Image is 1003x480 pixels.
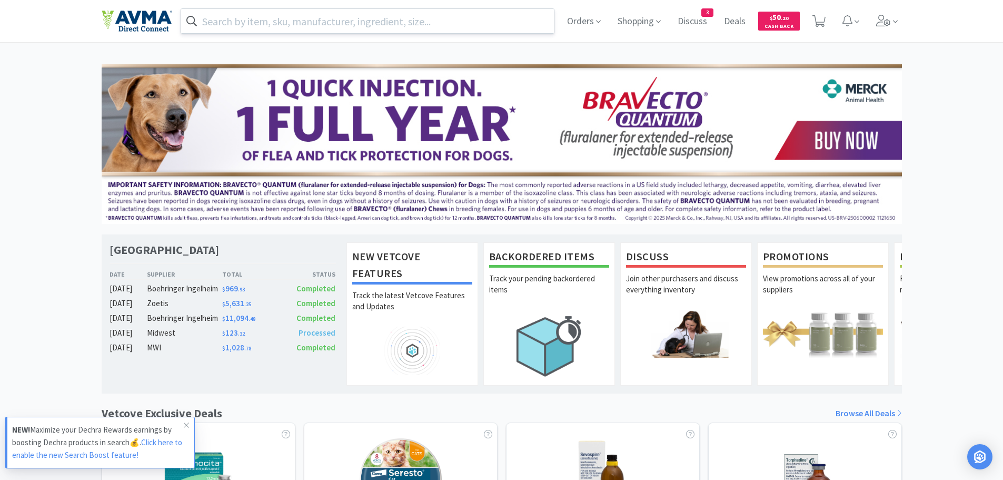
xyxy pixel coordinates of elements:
div: Total [222,269,279,279]
a: New Vetcove FeaturesTrack the latest Vetcove Features and Updates [346,242,478,386]
h1: Promotions [763,248,883,268]
div: Midwest [147,327,222,339]
span: $ [222,330,225,337]
span: $ [770,15,772,22]
img: hero_backorders.png [489,310,609,382]
img: 3ffb5edee65b4d9ab6d7b0afa510b01f.jpg [102,64,902,224]
span: 5,631 [222,298,251,308]
span: 11,094 [222,313,255,323]
div: Zoetis [147,297,222,310]
a: Discuss3 [673,17,711,26]
div: Supplier [147,269,222,279]
a: PromotionsView promotions across all of your suppliers [757,242,889,386]
span: Completed [296,298,335,308]
span: $ [222,316,225,322]
a: [DATE]Midwest$123.32Processed [110,327,336,339]
img: hero_discuss.png [626,310,746,358]
a: [DATE]Zoetis$5,631.25Completed [110,297,336,310]
p: Track the latest Vetcove Features and Updates [352,290,472,327]
h1: Backordered Items [489,248,609,268]
div: [DATE] [110,341,147,354]
a: Backordered ItemsTrack your pending backordered items [483,242,615,386]
div: [DATE] [110,327,147,339]
div: Date [110,269,147,279]
a: Browse All Deals [836,407,902,420]
span: $ [222,286,225,293]
a: [DATE]Boehringer Ingelheim$11,094.49Completed [110,312,336,325]
div: [DATE] [110,312,147,325]
span: 123 [222,328,245,338]
a: [DATE]MWI$1,028.78Completed [110,341,336,354]
h1: New Vetcove Features [352,248,472,285]
span: . 32 [238,330,245,337]
span: Completed [296,313,335,323]
div: [DATE] [110,282,147,295]
p: Maximize your Dechra Rewards earnings by boosting Dechra products in search💰. [12,424,184,462]
div: MWI [147,341,222,354]
p: Join other purchasers and discuss everything inventory [626,273,746,310]
div: [DATE] [110,297,147,310]
span: . 93 [238,286,245,293]
a: Deals [720,17,750,26]
span: $ [222,345,225,352]
a: DiscussJoin other purchasers and discuss everything inventory [620,242,752,386]
a: [DATE]Boehringer Ingelheim$969.93Completed [110,282,336,295]
a: $50.20Cash Back [758,7,800,35]
span: 3 [702,9,713,16]
strong: NEW! [12,425,30,435]
h1: [GEOGRAPHIC_DATA] [110,242,219,258]
p: Track your pending backordered items [489,273,609,310]
h1: Vetcove Exclusive Deals [102,404,222,423]
span: . 25 [244,301,251,308]
span: 969 [222,283,245,293]
input: Search by item, sku, manufacturer, ingredient, size... [181,9,554,33]
span: Completed [296,342,335,352]
div: Boehringer Ingelheim [147,312,222,325]
span: 1,028 [222,342,251,352]
span: Processed [299,328,335,338]
img: hero_feature_roadmap.png [352,327,472,375]
div: Status [279,269,336,279]
span: Cash Back [764,24,793,31]
img: e4e33dab9f054f5782a47901c742baa9_102.png [102,10,172,32]
span: . 49 [249,316,255,322]
h1: Discuss [626,248,746,268]
span: . 20 [781,15,789,22]
img: hero_promotions.png [763,310,883,358]
span: Completed [296,283,335,293]
span: $ [222,301,225,308]
span: . 78 [244,345,251,352]
p: View promotions across all of your suppliers [763,273,883,310]
div: Open Intercom Messenger [967,444,992,469]
div: Boehringer Ingelheim [147,282,222,295]
span: 50 [770,12,789,22]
